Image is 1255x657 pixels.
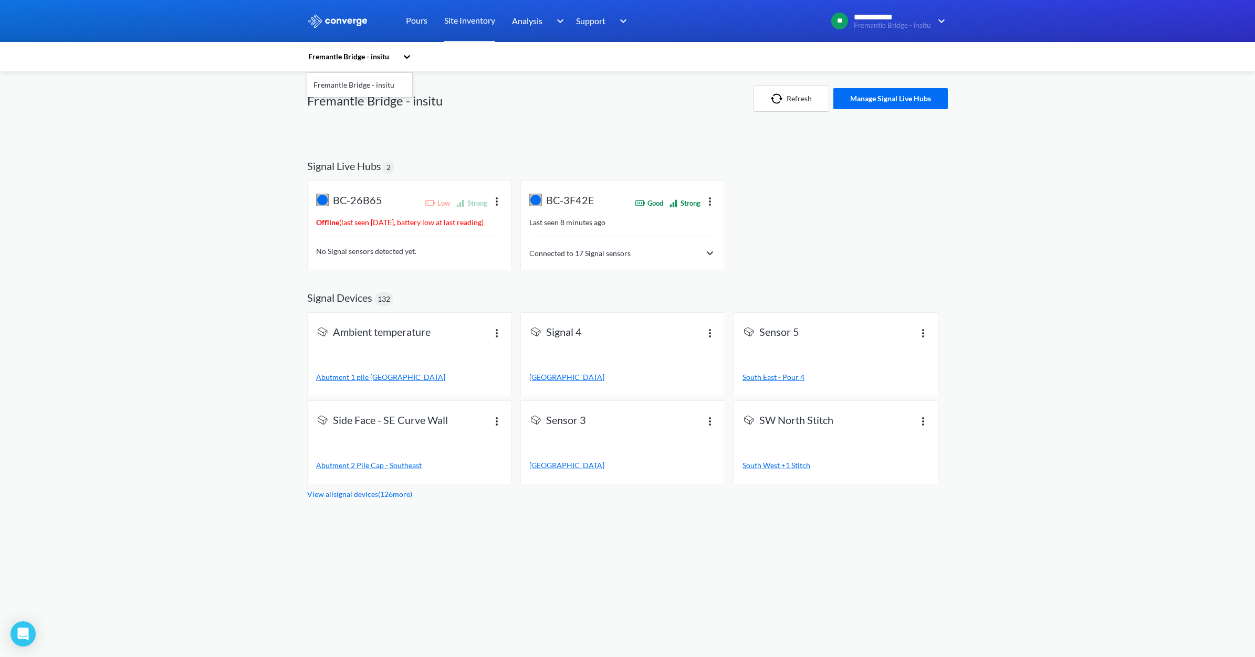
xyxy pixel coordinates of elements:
span: 2 [386,162,391,173]
img: Battery good [635,198,645,208]
img: downArrow.svg [550,15,567,27]
img: icon-refresh.svg [771,93,787,104]
span: BC-3F42E [546,194,594,208]
img: downArrow.svg [931,15,948,27]
span: No Signal sensors detected yet. [316,247,416,256]
div: Fremantle Bridge - insitu [307,75,412,95]
img: live-hub.svg [529,194,542,206]
h2: Signal Devices [307,291,372,304]
span: Abutment 1 pile [GEOGRAPHIC_DATA] [316,373,445,382]
span: South East - Pour 4 [742,373,804,382]
img: more.svg [490,415,503,427]
img: signal-icon.svg [316,414,329,426]
span: [GEOGRAPHIC_DATA] [529,461,604,470]
a: View all signal devices ( 126 more) [307,490,412,499]
img: more.svg [704,326,716,339]
a: Abutment 2 Pile Cap - Southeast [316,460,503,471]
span: ( last seen [DATE] , battery low at last reading) [316,218,484,227]
img: Network connectivity strong [455,198,465,208]
span: Ambient temperature [333,325,431,340]
button: Manage Signal Live Hubs [833,88,948,109]
img: logo_ewhite.svg [307,14,368,28]
span: 132 [378,293,390,305]
span: SW North Stitch [759,414,833,428]
span: Sensor 3 [546,414,586,428]
img: more.svg [917,326,929,339]
span: Strong [467,198,487,208]
img: signal-icon.svg [742,325,755,338]
strong: Offline [316,218,339,227]
span: Abutment 2 Pile Cap - Southeast [316,461,422,470]
img: Network connectivity strong [668,198,678,208]
a: [GEOGRAPHIC_DATA] [529,372,716,383]
a: South East - Pour 4 [742,372,929,383]
span: Fremantle Bridge - insitu [854,22,931,29]
img: signal-icon.svg [316,325,329,338]
span: [GEOGRAPHIC_DATA] [529,373,604,382]
span: Support [576,14,605,27]
span: Connected to 17 Signal sensors [529,248,631,259]
h2: Signal Live Hubs [307,160,381,172]
img: more.svg [704,195,716,207]
span: Strong [681,198,700,208]
a: South West +1 Stitch [742,460,929,471]
img: chevron-right.svg [704,247,716,260]
span: Analysis [512,14,542,27]
div: Open Intercom Messenger [11,621,36,647]
span: Side Face - SE Curve Wall [333,414,448,428]
span: Sensor 5 [759,325,799,340]
a: Abutment 1 pile [GEOGRAPHIC_DATA] [316,372,503,383]
img: downArrow.svg [613,15,630,27]
a: [GEOGRAPHIC_DATA] [529,460,716,471]
img: Battery low [425,198,435,208]
img: more.svg [490,195,503,207]
span: Good [647,198,663,208]
span: Last seen 8 minutes ago [529,218,605,227]
img: more.svg [704,415,716,427]
span: Signal 4 [546,325,582,340]
img: more.svg [490,326,503,339]
span: South West +1 Stitch [742,461,810,470]
img: signal-icon.svg [529,325,542,338]
div: Fremantle Bridge - insitu [307,51,398,62]
img: live-hub.svg [316,194,329,206]
img: signal-icon.svg [742,414,755,426]
button: Refresh [754,86,829,112]
h1: Fremantle Bridge - insitu [307,92,443,109]
span: Low [437,198,450,208]
span: BC-26B65 [333,194,382,208]
img: more.svg [917,415,929,427]
img: signal-icon.svg [529,414,542,426]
